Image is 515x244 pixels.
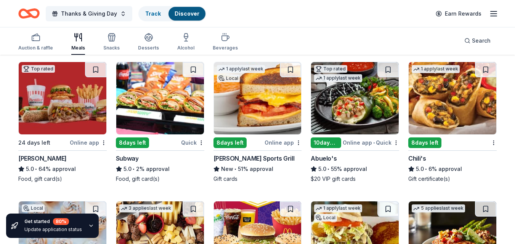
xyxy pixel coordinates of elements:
[408,175,497,183] div: Gift certificate(s)
[311,137,341,148] div: 10 days left
[26,164,34,174] span: 5.0
[213,164,302,174] div: 51% approval
[18,45,53,51] div: Auction & raffle
[213,45,238,51] div: Beverages
[124,164,132,174] span: 5.0
[177,45,194,51] div: Alcohol
[328,166,330,172] span: •
[311,164,399,174] div: 55% approval
[311,175,399,183] div: $20 VIP gift cards
[53,218,69,225] div: 80 %
[22,65,55,73] div: Top rated
[138,30,159,55] button: Desserts
[234,166,236,172] span: •
[425,166,427,172] span: •
[71,30,85,55] button: Meals
[116,164,204,174] div: 2% approval
[18,175,107,183] div: Food, gift card(s)
[213,62,302,183] a: Image for Duffy's Sports Grill1 applylast weekLocal8days leftOnline app[PERSON_NAME] Sports Grill...
[19,62,106,134] img: Image for Portillo's
[431,7,486,21] a: Earn Rewards
[265,138,302,147] div: Online app
[116,62,204,134] img: Image for Subway
[18,30,53,55] button: Auction & raffle
[318,164,326,174] span: 5.0
[314,74,362,82] div: 1 apply last week
[311,62,399,134] img: Image for Abuelo's
[138,45,159,51] div: Desserts
[409,62,496,134] img: Image for Chili's
[175,10,199,17] a: Discover
[18,164,107,174] div: 64% approval
[103,45,120,51] div: Snacks
[472,36,491,45] span: Search
[18,62,107,183] a: Image for Portillo'sTop rated24 days leftOnline app[PERSON_NAME]5.0•64% approvalFood, gift card(s)
[70,138,107,147] div: Online app
[18,5,40,22] a: Home
[46,6,132,21] button: Thanks & Giving Day
[314,214,337,222] div: Local
[133,166,135,172] span: •
[408,154,426,163] div: Chili's
[119,204,173,212] div: 3 applies last week
[408,137,441,148] div: 8 days left
[116,154,139,163] div: Subway
[343,138,399,147] div: Online app Quick
[24,218,82,225] div: Get started
[217,75,240,82] div: Local
[311,154,337,163] div: Abuelo's
[24,226,82,233] div: Update application status
[18,138,50,147] div: 24 days left
[458,33,497,48] button: Search
[373,140,375,146] span: •
[181,138,204,147] div: Quick
[217,65,265,73] div: 1 apply last week
[103,30,120,55] button: Snacks
[314,204,362,212] div: 1 apply last week
[213,30,238,55] button: Beverages
[408,62,497,183] a: Image for Chili's1 applylast week8days leftChili's5.0•6% approvalGift certificate(s)
[61,9,117,18] span: Thanks & Giving Day
[71,45,85,51] div: Meals
[145,10,161,17] a: Track
[408,164,497,174] div: 6% approval
[35,166,37,172] span: •
[214,62,302,134] img: Image for Duffy's Sports Grill
[213,137,247,148] div: 8 days left
[412,65,460,73] div: 1 apply last week
[116,175,204,183] div: Food, gift card(s)
[18,154,67,163] div: [PERSON_NAME]
[116,137,149,148] div: 8 days left
[314,65,347,73] div: Top rated
[213,154,295,163] div: [PERSON_NAME] Sports Grill
[116,62,204,183] a: Image for Subway8days leftQuickSubway5.0•2% approvalFood, gift card(s)
[138,6,206,21] button: TrackDiscover
[416,164,424,174] span: 5.0
[213,175,302,183] div: Gift cards
[221,164,233,174] span: New
[412,204,465,212] div: 5 applies last week
[22,204,45,212] div: Local
[311,62,399,183] a: Image for Abuelo's Top rated1 applylast week10days leftOnline app•QuickAbuelo's5.0•55% approval$2...
[177,30,194,55] button: Alcohol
